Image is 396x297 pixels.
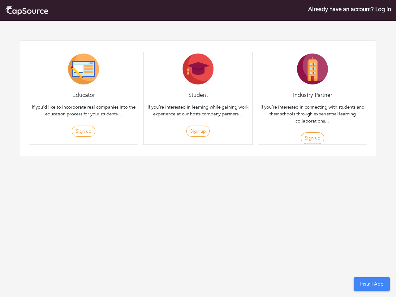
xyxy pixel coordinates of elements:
[30,104,137,118] p: If you’d like to incorporate real companies into the education process for your students…
[145,104,251,118] p: If you’re interested in learning while gaining work experience at our hosts company partners…
[72,126,95,137] button: Sign up
[297,54,328,84] img: Company-Icon-7f8a26afd1715722aa5ae9dc11300c11ceeb4d32eda0db0d61c21d11b95ecac6.png
[183,54,213,84] img: Student-Icon-6b6867cbad302adf8029cb3ecf392088beec6a544309a027beb5b4b4576828a8.png
[144,92,252,99] h4: Student
[5,5,49,16] img: cap_logo.png
[308,5,391,13] a: Already have an account? Log in
[258,92,367,99] h4: Industry Partner
[354,277,390,291] button: Install App
[29,92,138,99] h4: Educator
[301,132,324,144] button: Sign up
[259,104,366,125] p: If you’re interested in connecting with students and their schools through experiential learning ...
[68,54,99,84] img: Educator-Icon-31d5a1e457ca3f5474c6b92ab10a5d5101c9f8fbafba7b88091835f1a8db102f.png
[186,126,210,137] button: Sign up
